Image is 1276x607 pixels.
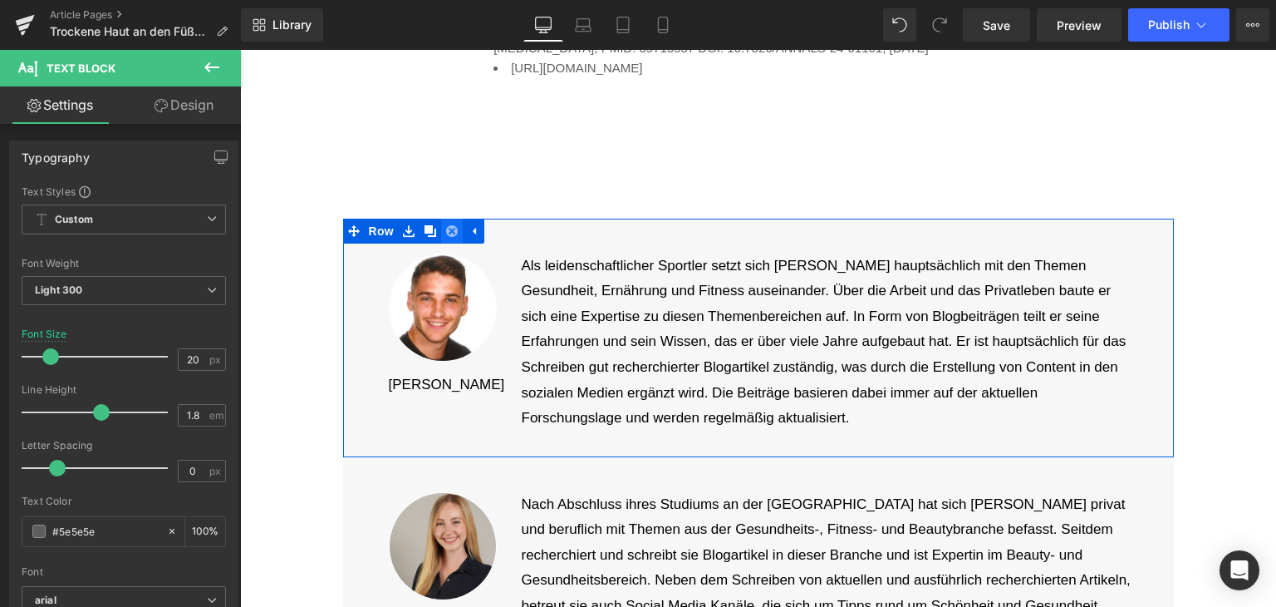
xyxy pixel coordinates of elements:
div: Typography [22,141,90,165]
button: Undo [883,8,916,42]
a: New Library [241,8,323,42]
img: Lina Mattern Autorin [149,442,257,550]
span: em [209,410,223,421]
div: Text Styles [22,185,226,198]
a: Mobile [643,8,683,42]
div: Font Weight [22,258,226,269]
a: Article Pages [50,8,241,22]
button: Publish [1128,8,1229,42]
div: Letter Spacing [22,440,226,452]
span: Preview [1057,17,1102,34]
span: Publish [1148,18,1190,32]
a: Remove Row [201,169,223,194]
div: Line Height [22,384,226,396]
div: % [185,517,225,546]
div: Text Color [22,496,226,507]
div: Open Intercom Messenger [1220,550,1259,590]
a: Clone Row [179,169,201,194]
button: More [1236,8,1269,42]
a: Laptop [563,8,603,42]
button: Redo [923,8,956,42]
div: Als leidenschaftlicher Sportler setzt sich [PERSON_NAME] hauptsächlich mit den Themen Gesundheit,... [282,204,896,382]
span: px [209,354,223,365]
a: Design [124,86,244,124]
a: Preview [1037,8,1121,42]
input: Color [52,522,159,540]
p: [PERSON_NAME] [149,324,257,346]
span: Trockene Haut an den Füßen: Diese 8 Tipps helfen sofort! [50,25,209,38]
span: Save [983,17,1010,34]
div: Font [22,566,226,578]
span: Library [272,17,312,32]
span: px [209,466,223,476]
span: Row [125,169,158,194]
a: Expand / Collapse [223,169,244,194]
img: Lina Mattern Autorin [149,204,257,312]
a: Desktop [523,8,563,42]
b: Custom [55,213,93,227]
a: Save row [158,169,179,194]
li: [URL][DOMAIN_NAME] [253,8,920,28]
a: Tablet [603,8,643,42]
b: Light 300 [35,284,82,296]
span: Text Block [47,62,115,75]
div: Font Size [22,328,67,340]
